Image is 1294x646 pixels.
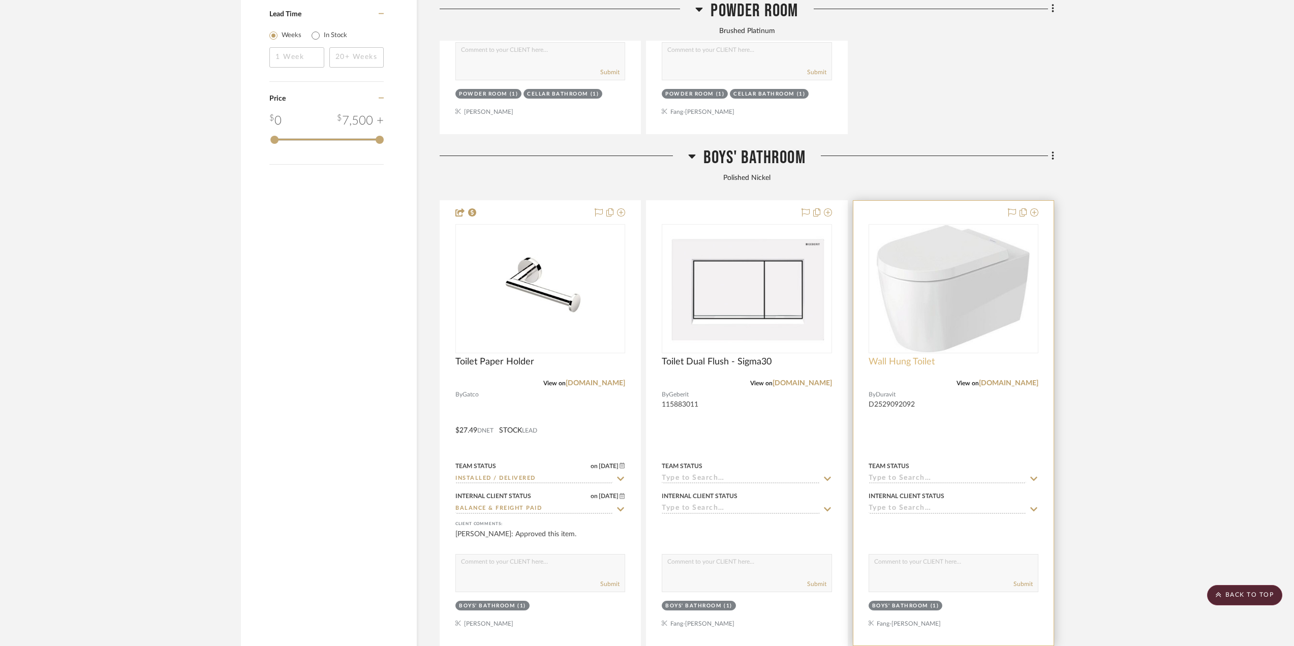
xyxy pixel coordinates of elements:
[455,529,625,549] div: [PERSON_NAME]: Approved this item.
[600,68,620,77] button: Submit
[807,579,826,589] button: Submit
[869,504,1026,514] input: Type to Search…
[463,390,479,399] span: Gatco
[877,225,1030,352] img: Wall Hung Toilet
[337,112,384,130] div: 7,500 +
[724,602,732,610] div: (1)
[455,474,613,484] input: Type to Search…
[665,602,721,610] div: Boys' Bathroom
[663,232,830,346] img: Toilet Dual Flush - Sigma30
[733,90,794,98] div: Cellar Bathroom
[876,390,896,399] span: Duravit
[662,356,772,367] span: Toilet Dual Flush - Sigma30
[477,225,604,352] img: Toilet Paper Holder
[797,90,806,98] div: (1)
[459,90,507,98] div: Powder Room
[1207,585,1282,605] scroll-to-top-button: BACK TO TOP
[703,147,806,169] span: Boys' Bathroom
[282,30,301,41] label: Weeks
[591,493,598,499] span: on
[872,602,928,610] div: Boys' Bathroom
[600,579,620,589] button: Submit
[869,225,1038,353] div: 0
[269,11,301,18] span: Lead Time
[455,491,531,501] div: Internal Client Status
[665,90,714,98] div: Powder Room
[1013,579,1033,589] button: Submit
[598,493,620,500] span: [DATE]
[455,504,613,514] input: Type to Search…
[517,602,526,610] div: (1)
[669,390,689,399] span: Geberit
[455,390,463,399] span: By
[455,462,496,471] div: Team Status
[869,474,1026,484] input: Type to Search…
[591,463,598,469] span: on
[269,112,282,130] div: 0
[869,390,876,399] span: By
[662,390,669,399] span: By
[598,463,620,470] span: [DATE]
[662,462,702,471] div: Team Status
[807,68,826,77] button: Submit
[591,90,599,98] div: (1)
[716,90,725,98] div: (1)
[269,47,324,68] input: 1 Week
[662,491,737,501] div: Internal Client Status
[527,90,588,98] div: Cellar Bathroom
[773,380,832,387] a: [DOMAIN_NAME]
[543,380,566,386] span: View on
[979,380,1038,387] a: [DOMAIN_NAME]
[269,95,286,102] span: Price
[869,356,935,367] span: Wall Hung Toilet
[957,380,979,386] span: View on
[931,602,939,610] div: (1)
[662,504,819,514] input: Type to Search…
[869,462,909,471] div: Team Status
[440,26,1054,37] div: Brushed Platinum
[750,380,773,386] span: View on
[455,356,534,367] span: Toilet Paper Holder
[510,90,518,98] div: (1)
[324,30,347,41] label: In Stock
[440,173,1054,184] div: Polished Nickel
[662,474,819,484] input: Type to Search…
[459,602,515,610] div: Boys' Bathroom
[566,380,625,387] a: [DOMAIN_NAME]
[662,225,831,353] div: 0
[869,491,944,501] div: Internal Client Status
[329,47,384,68] input: 20+ Weeks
